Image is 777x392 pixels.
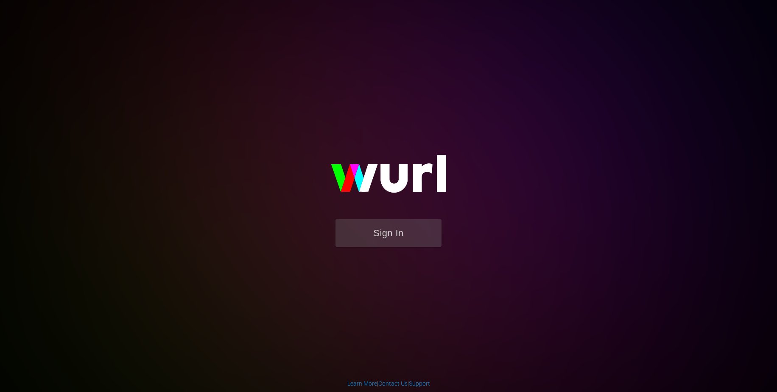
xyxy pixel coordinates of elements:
a: Learn More [347,380,377,387]
a: Support [409,380,430,387]
img: wurl-logo-on-black-223613ac3d8ba8fe6dc639794a292ebdb59501304c7dfd60c99c58986ef67473.svg [304,137,473,219]
a: Contact Us [378,380,408,387]
button: Sign In [335,219,442,247]
div: | | [347,379,430,388]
